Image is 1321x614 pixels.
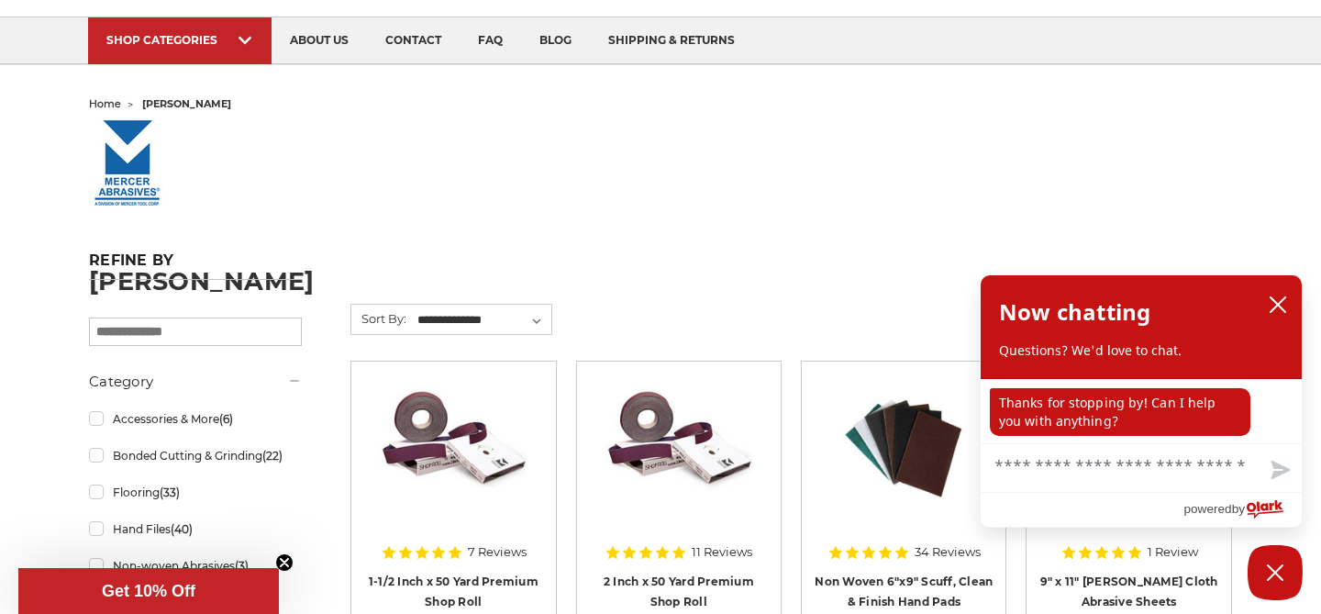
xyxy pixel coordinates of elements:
div: SHOP CATEGORIES [106,33,253,47]
span: 1 Review [1148,546,1198,558]
img: mercerlogo_1427640391__81402.original.jpg [89,117,167,209]
label: Sort By: [351,305,406,332]
span: 11 Reviews [692,546,752,558]
a: Hand Files [89,513,302,545]
div: chat [981,379,1302,443]
a: faq [460,17,521,64]
a: 2 Inch x 50 Yard Premium Shop Roll [590,374,768,553]
span: (3) [235,559,249,573]
a: about us [272,17,367,64]
button: Send message [1256,450,1302,492]
a: Non Woven 6"x9" Scuff, Clean & Finish Hand Pads [815,575,993,609]
a: Non-woven Abrasives [89,550,302,582]
span: 7 Reviews [468,546,527,558]
h5: Category [89,371,302,393]
a: 1-1/2 Inch x 50 Yard Premium Shop Roll [364,374,542,553]
a: blog [521,17,590,64]
a: Non Woven 6"x9" Scuff, Clean & Finish Hand Pads [815,374,993,553]
div: olark chatbox [980,274,1303,528]
a: Bonded Cutting & Grinding [89,440,302,472]
a: 2 Inch x 50 Yard Premium Shop Roll [604,575,754,609]
div: Get 10% OffClose teaser [18,568,279,614]
button: Close Chatbox [1248,545,1303,600]
a: Powered by Olark [1183,493,1302,527]
a: 9" x 11" [PERSON_NAME] Cloth Abrasive Sheets [1040,575,1218,609]
a: shipping & returns [590,17,753,64]
span: (6) [219,412,233,426]
a: home [89,97,121,110]
span: by [1232,497,1245,520]
a: contact [367,17,460,64]
span: Get 10% Off [102,582,195,600]
img: Non Woven 6"x9" Scuff, Clean & Finish Hand Pads [830,374,977,521]
img: 1-1/2 Inch x 50 Yard Premium Shop Roll [380,374,527,521]
a: 1-1/2 Inch x 50 Yard Premium Shop Roll [369,575,538,609]
a: Flooring [89,476,302,508]
span: (22) [262,449,283,463]
span: (40) [171,522,193,536]
img: 2 Inch x 50 Yard Premium Shop Roll [605,374,752,521]
h1: [PERSON_NAME] [89,269,1232,294]
p: Thanks for stopping by! Can I help you with anything? [990,388,1250,436]
button: Close teaser [275,553,294,572]
p: Questions? We'd love to chat. [999,341,1283,360]
h5: Refine by [89,251,302,280]
a: Accessories & More [89,403,302,435]
select: Sort By: [415,307,551,334]
button: close chatbox [1263,291,1293,318]
h2: Now chatting [999,294,1150,330]
span: (33) [160,486,180,499]
span: [PERSON_NAME] [142,97,231,110]
span: 34 Reviews [915,546,981,558]
span: powered [1183,497,1231,520]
